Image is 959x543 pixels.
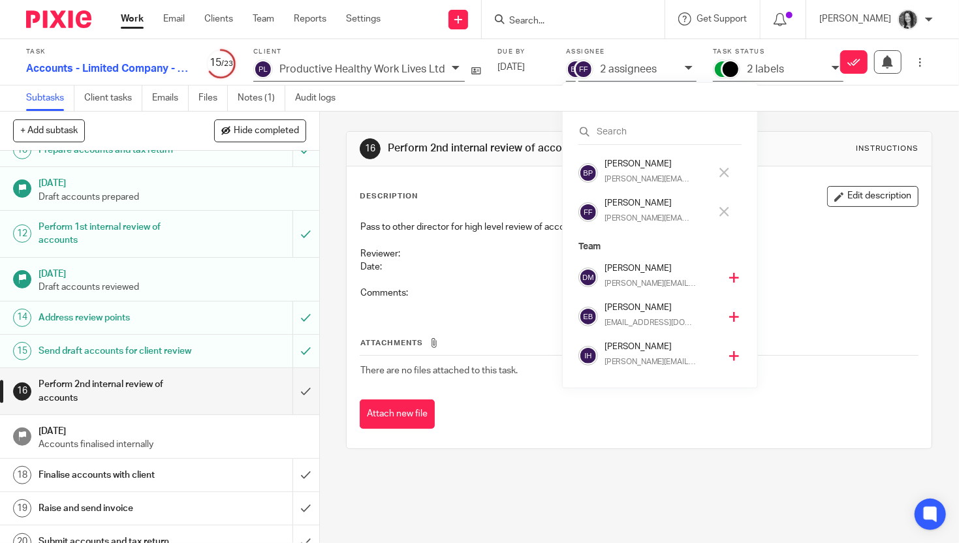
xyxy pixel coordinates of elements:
p: Accounts finalised internally [39,438,306,451]
button: + Add subtask [13,119,85,142]
label: Task status [713,48,843,56]
img: brodie%203%20small.jpg [898,9,919,30]
img: svg%3E [578,346,598,365]
div: 15 [206,55,237,70]
a: Reports [294,12,326,25]
a: Settings [346,12,381,25]
h1: Perform 2nd internal review of accounts [39,375,199,408]
a: Audit logs [295,85,345,111]
span: There are no files attached to this task. [360,366,518,375]
button: Attach new file [360,399,435,429]
div: 10 [13,141,31,159]
img: svg%3E [566,59,586,79]
div: 12 [13,225,31,243]
a: Work [121,12,144,25]
p: Productive Healthy Work Lives Ltd [279,63,445,75]
p: Pass to other director for high level review of accounts and proof reading. [360,221,918,234]
span: Hide completed [234,126,299,136]
div: 16 [13,382,31,401]
p: Draft accounts prepared [39,191,306,204]
span: Get Support [697,14,747,23]
img: Pixie [26,10,91,28]
h4: [PERSON_NAME] [605,302,719,314]
a: Subtasks [26,85,74,111]
p: Draft accounts reviewed [39,281,306,294]
p: [PERSON_NAME] [819,12,891,25]
a: Email [163,12,185,25]
a: Team [253,12,274,25]
button: Edit description [827,186,919,207]
h1: Perform 1st internal review of accounts [39,217,199,251]
p: 2 assignees [600,63,657,75]
label: Due by [497,48,550,56]
div: 16 [360,138,381,159]
h1: [DATE] [39,264,306,281]
img: svg%3E [578,268,598,287]
div: 14 [13,309,31,327]
span: Attachments [360,339,423,347]
div: Instructions [856,144,919,154]
div: 18 [13,466,31,484]
span: [DATE] [497,63,525,72]
h4: [PERSON_NAME] [605,341,719,353]
a: Clients [204,12,233,25]
label: Assignee [566,48,697,56]
p: [PERSON_NAME][EMAIL_ADDRESS][DOMAIN_NAME] [605,356,697,368]
h1: Prepare accounts and tax return [39,140,199,160]
p: 2 labels [747,63,784,75]
p: Team [578,240,742,254]
p: Date: [360,260,918,273]
img: svg%3E [578,307,598,326]
p: [PERSON_NAME][EMAIL_ADDRESS][DOMAIN_NAME] [605,213,689,225]
p: Comments: [360,287,918,300]
a: Notes (1) [238,85,285,111]
h1: Perform 2nd internal review of accounts [388,142,667,155]
div: 19 [13,499,31,518]
h1: Send draft accounts for client review [39,341,199,361]
label: Client [253,48,481,56]
input: Search [508,16,625,27]
img: svg%3E [578,163,598,183]
p: [PERSON_NAME][EMAIL_ADDRESS][DOMAIN_NAME] [605,278,697,290]
h4: [PERSON_NAME] [605,197,710,209]
h1: Raise and send invoice [39,499,199,518]
p: [PERSON_NAME][EMAIL_ADDRESS][DOMAIN_NAME] [605,174,689,185]
h1: Address review points [39,308,199,328]
a: Files [198,85,228,111]
img: svg%3E [574,59,593,79]
p: [EMAIL_ADDRESS][DOMAIN_NAME] [605,317,697,329]
label: Task [26,48,189,56]
small: /23 [221,60,233,67]
h1: Finalise accounts with client [39,465,199,485]
a: Emails [152,85,189,111]
input: Search [578,125,742,138]
button: Hide completed [214,119,306,142]
p: Description [360,191,418,202]
img: svg%3E [578,202,598,222]
a: Client tasks [84,85,142,111]
h1: [DATE] [39,422,306,438]
img: svg%3E [253,59,273,79]
div: 15 [13,342,31,360]
p: Reviewer: [360,247,918,260]
h4: [PERSON_NAME] [605,262,719,275]
h4: [PERSON_NAME] [605,158,710,170]
h1: [DATE] [39,174,306,190]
